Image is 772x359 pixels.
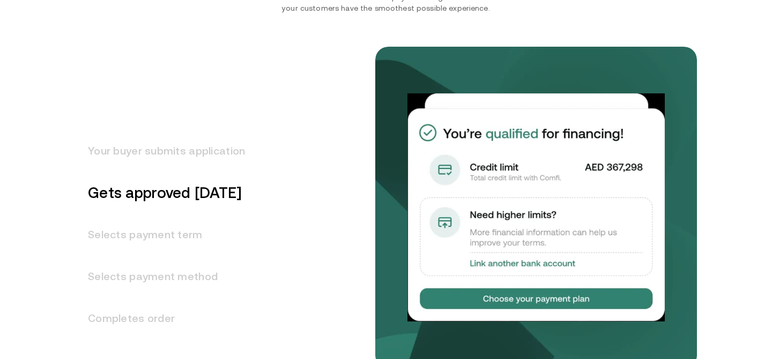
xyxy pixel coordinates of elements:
[75,297,245,339] h3: Completes order
[75,255,245,297] h3: Selects payment method
[407,93,665,321] img: Gets approved in 1 day
[75,172,245,214] h3: Gets approved [DATE]
[75,214,245,255] h3: Selects payment term
[75,130,245,172] h3: Your buyer submits application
